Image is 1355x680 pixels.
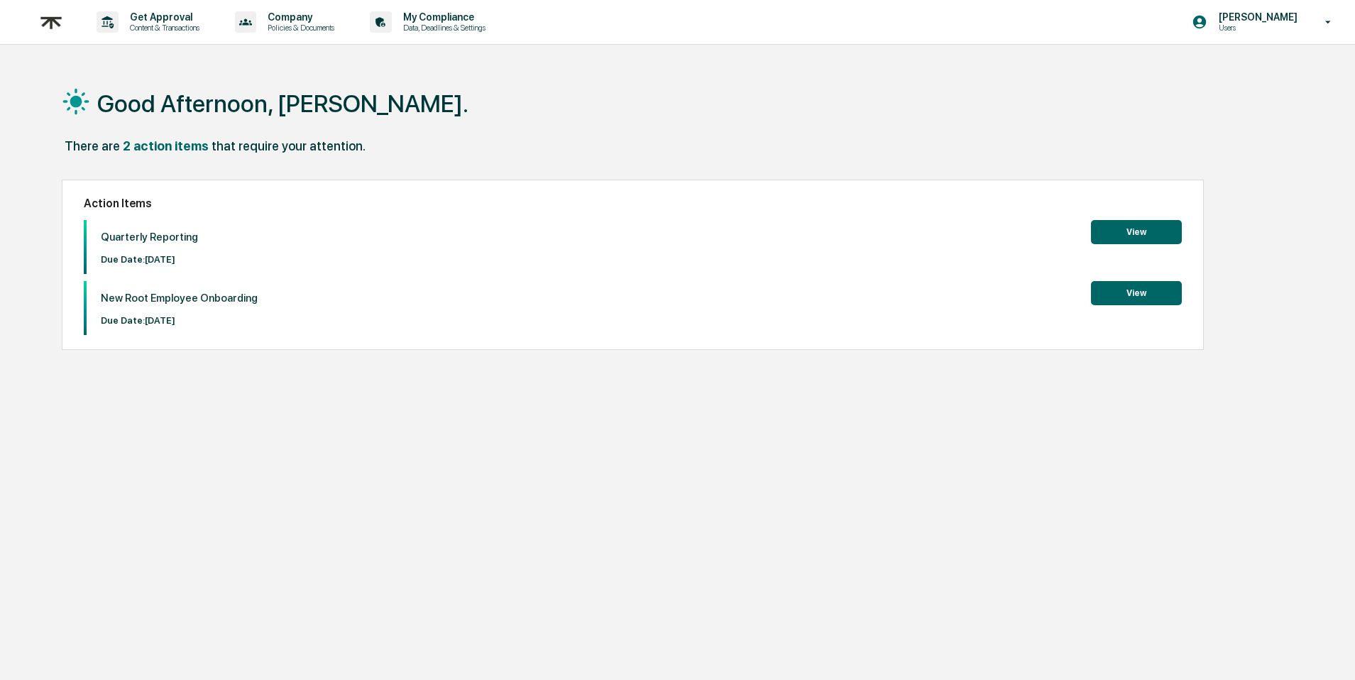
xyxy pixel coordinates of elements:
p: My Compliance [392,11,493,23]
p: Due Date: [DATE] [101,315,258,326]
p: New Root Employee Onboarding [101,292,258,305]
h1: Good Afternoon, [PERSON_NAME]. [97,89,468,118]
a: View [1091,224,1182,238]
p: Due Date: [DATE] [101,254,198,265]
button: View [1091,281,1182,305]
p: [PERSON_NAME] [1207,11,1305,23]
p: Data, Deadlines & Settings [392,23,493,33]
a: View [1091,285,1182,299]
div: 2 action items [123,138,209,153]
p: Users [1207,23,1305,33]
button: View [1091,220,1182,244]
p: Policies & Documents [256,23,341,33]
img: logo [34,5,68,40]
p: Get Approval [119,11,207,23]
p: Quarterly Reporting [101,231,198,243]
div: There are [65,138,120,153]
div: that require your attention. [212,138,366,153]
p: Content & Transactions [119,23,207,33]
h2: Action Items [84,197,1181,210]
p: Company [256,11,341,23]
